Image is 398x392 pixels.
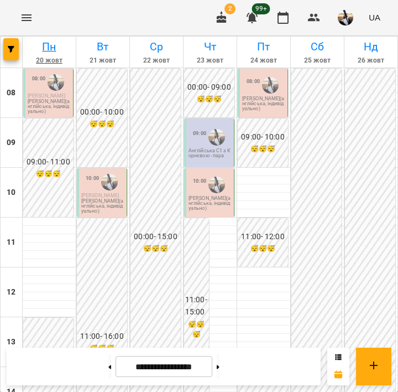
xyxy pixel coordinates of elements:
p: [PERSON_NAME](англійська, індивідуально) [242,96,285,111]
h6: 😴😴😴 [78,119,126,130]
p: [PERSON_NAME](англійська, індивідуально) [81,199,124,214]
h6: 00:00 - 09:00 [185,81,233,94]
h6: Чт [185,38,235,55]
img: Корнєва Марина Володимирівна (а) [208,129,225,146]
img: Корнєва Марина Володимирівна (а) [48,74,64,91]
h6: Нд [346,38,396,55]
button: UA [364,7,385,28]
h6: 😴😴😴 [185,319,208,341]
label: 09:00 [193,130,206,137]
h6: Пт [239,38,289,55]
h6: 11:00 - 16:00 [78,331,126,343]
h6: 09:00 - 11:00 [24,156,72,168]
img: 947f4ccfa426267cd88e7c9c9125d1cd.jfif [338,10,353,25]
h6: Сб [292,38,342,55]
label: 10:00 [86,174,99,182]
label: 08:00 [247,78,260,85]
h6: 😴😴😴 [239,144,287,154]
button: Menu [13,4,40,31]
h6: 22 жовт [132,55,181,66]
h6: 12 [7,286,15,298]
h6: Вт [78,38,128,55]
h6: 😴😴😴 [132,244,180,254]
span: 99+ [252,3,270,14]
img: Корнєва Марина Володимирівна (а) [101,174,118,190]
h6: 😴😴😴 [239,244,287,254]
h6: Пн [24,38,74,55]
h6: Ср [132,38,181,55]
label: 10:00 [193,177,206,185]
span: 2 [224,3,235,14]
p: Англійська С1 з Корнєвою - пара [188,148,232,158]
h6: 13 [7,336,15,348]
img: Корнєва Марина Володимирівна (а) [208,177,225,193]
h6: 25 жовт [292,55,342,66]
span: [PERSON_NAME] [81,193,119,198]
h6: 00:00 - 10:00 [78,106,126,118]
h6: 21 жовт [78,55,128,66]
h6: 00:00 - 15:00 [132,231,180,243]
h6: 10 [7,187,15,199]
h6: 11:00 - 15:00 [185,294,208,318]
h6: 11 [7,236,15,249]
p: [PERSON_NAME](англійська, індивідуально) [188,196,232,211]
span: [PERSON_NAME] [28,93,65,99]
label: 08:00 [32,75,45,82]
h6: 😴😴😴 [185,94,233,105]
h6: 😴😴😴 [24,169,72,179]
h6: 24 жовт [239,55,289,66]
h6: 11:00 - 12:00 [239,231,287,243]
span: UA [369,12,380,23]
h6: 09 [7,137,15,149]
img: Корнєва Марина Володимирівна (а) [262,77,279,94]
p: [PERSON_NAME](англійська, індивідуально) [28,99,71,114]
h6: 08 [7,87,15,99]
h6: 09:00 - 10:00 [239,131,287,143]
h6: 23 жовт [185,55,235,66]
h6: 20 жовт [24,55,74,66]
h6: 26 жовт [346,55,396,66]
